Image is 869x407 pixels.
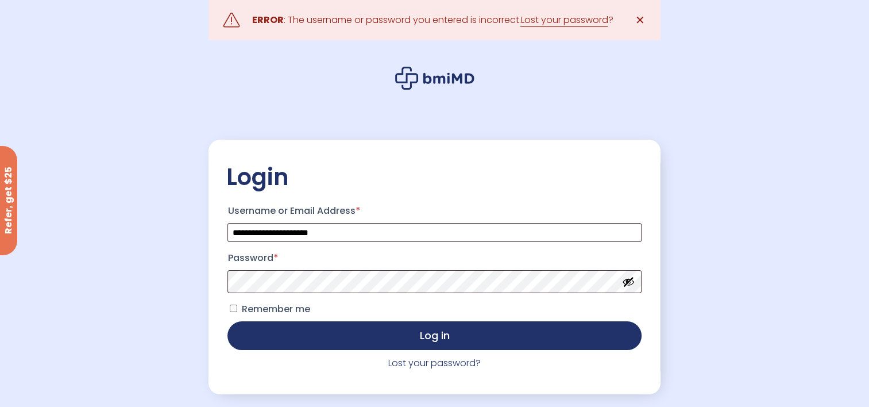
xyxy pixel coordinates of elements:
[388,356,481,370] a: Lost your password?
[227,202,641,220] label: Username or Email Address
[226,163,643,191] h2: Login
[252,13,283,26] strong: ERROR
[520,13,608,27] a: Lost your password
[227,249,641,267] label: Password
[241,302,310,316] span: Remember me
[252,12,613,28] div: : The username or password you entered is incorrect. ?
[635,12,645,28] span: ✕
[230,305,237,312] input: Remember me
[629,9,652,32] a: ✕
[622,275,635,288] button: Show password
[227,321,641,350] button: Log in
